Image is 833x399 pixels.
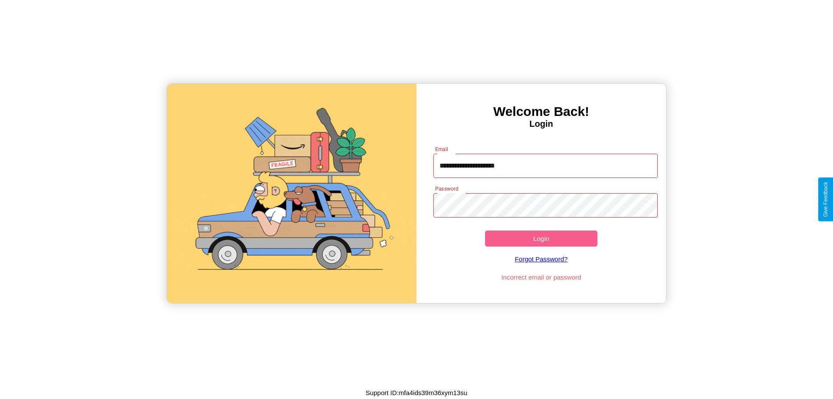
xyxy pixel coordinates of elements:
[366,387,467,399] p: Support ID: mfa4ids39m36xym13su
[429,271,654,283] p: Incorrect email or password
[485,231,597,247] button: Login
[823,182,829,217] div: Give Feedback
[435,185,458,192] label: Password
[429,247,654,271] a: Forgot Password?
[416,119,666,129] h4: Login
[416,104,666,119] h3: Welcome Back!
[435,145,449,153] label: Email
[167,84,416,303] img: gif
